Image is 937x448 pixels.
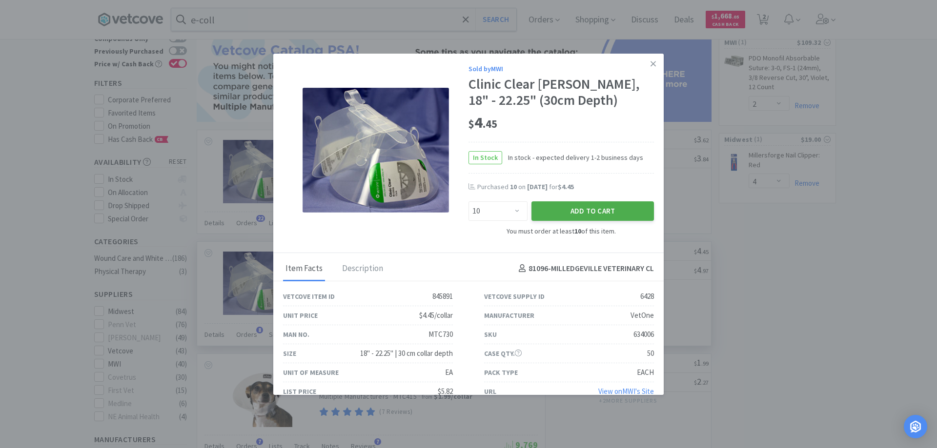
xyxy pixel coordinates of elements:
div: EA [445,367,453,378]
h4: 81096 - MILLEDGEVILLE VETERINARY CL [515,262,654,275]
span: In Stock [469,152,502,164]
span: 10 [510,182,517,191]
div: You must order at least of this item. [468,226,654,236]
a: View onMWI's Site [598,387,654,396]
div: 6428 [640,291,654,302]
span: $ [468,117,474,131]
div: URL [484,386,496,397]
div: Manufacturer [484,310,534,321]
div: Unit of Measure [283,367,339,378]
div: 634006 [633,329,654,340]
div: 845891 [432,291,453,302]
div: Clinic Clear [PERSON_NAME], 18" - 22.25" (30cm Depth) [468,76,654,109]
div: Unit Price [283,310,318,321]
div: Case Qty. [484,348,522,359]
span: . 45 [483,117,497,131]
div: List Price [283,386,316,397]
div: 18" - 22.25" | 30 cm collar depth [360,348,453,359]
div: MTC730 [428,329,453,340]
div: VetOne [631,310,654,321]
span: In stock - expected delivery 1-2 business days [502,152,643,163]
div: Description [340,257,386,281]
div: 50 [647,348,654,359]
span: 4 [468,113,497,132]
div: $4.45/collar [419,310,453,321]
div: EACH [637,367,654,378]
span: [DATE] [527,182,548,191]
div: Item Facts [283,257,325,281]
span: $4.45 [558,182,574,191]
div: Sold by MWI [468,63,654,74]
div: Vetcove Item ID [283,291,335,302]
div: $5.82 [438,386,453,397]
img: c5d863ef756e41659457c04d127d49ed_6428.png [303,88,449,213]
button: Add to Cart [531,201,654,221]
div: Purchased on for [477,182,654,192]
div: Size [283,348,296,359]
div: Open Intercom Messenger [904,415,927,438]
div: Man No. [283,329,309,340]
div: SKU [484,329,497,340]
div: Pack Type [484,367,518,378]
strong: 10 [574,227,581,235]
div: Vetcove Supply ID [484,291,545,302]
